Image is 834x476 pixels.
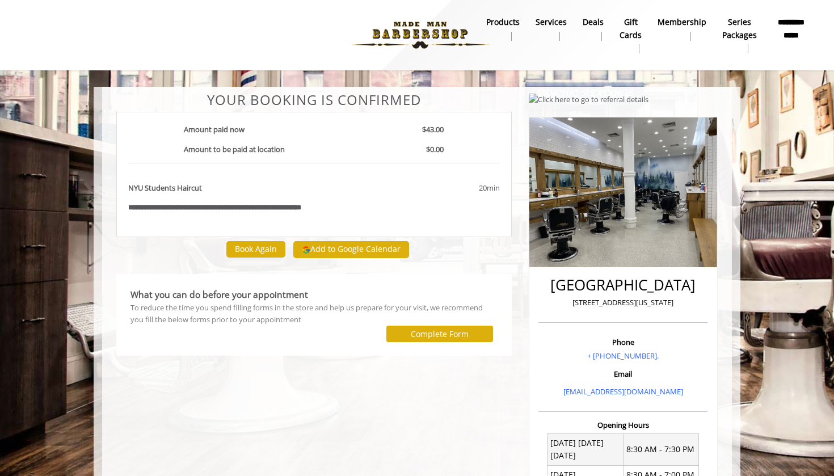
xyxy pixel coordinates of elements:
a: [EMAIL_ADDRESS][DOMAIN_NAME] [563,386,683,397]
b: products [486,16,520,28]
div: To reduce the time you spend filling forms in the store and help us prepare for your visit, we re... [130,302,498,326]
b: Series packages [722,16,757,41]
b: Services [536,16,567,28]
h3: Opening Hours [538,421,707,429]
b: $0.00 [426,144,444,154]
div: 20min [387,182,499,194]
a: + [PHONE_NUMBER]. [587,351,659,361]
label: Complete Form [411,330,469,339]
img: Click here to go to referral details [529,94,648,106]
b: NYU Students Haircut [128,182,202,194]
button: Book Again [226,241,285,258]
h3: Email [541,370,705,378]
b: What you can do before your appointment [130,288,308,301]
h2: [GEOGRAPHIC_DATA] [541,277,705,293]
b: Deals [583,16,604,28]
b: Amount to be paid at location [184,144,285,154]
td: [DATE] [DATE] [DATE] [547,433,624,465]
a: Productsproducts [478,14,528,44]
a: Gift cardsgift cards [612,14,650,56]
a: Series packagesSeries packages [714,14,765,56]
img: Made Man Barbershop logo [342,4,498,66]
a: DealsDeals [575,14,612,44]
b: Membership [658,16,706,28]
h3: Phone [541,338,705,346]
button: Add to Google Calendar [293,241,409,258]
b: Amount paid now [184,124,245,134]
a: MembershipMembership [650,14,714,44]
center: Your Booking is confirmed [116,92,512,107]
a: ServicesServices [528,14,575,44]
b: $43.00 [422,124,444,134]
td: 8:30 AM - 7:30 PM [623,433,699,465]
p: [STREET_ADDRESS][US_STATE] [541,297,705,309]
b: gift cards [620,16,642,41]
button: Complete Form [386,326,493,342]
